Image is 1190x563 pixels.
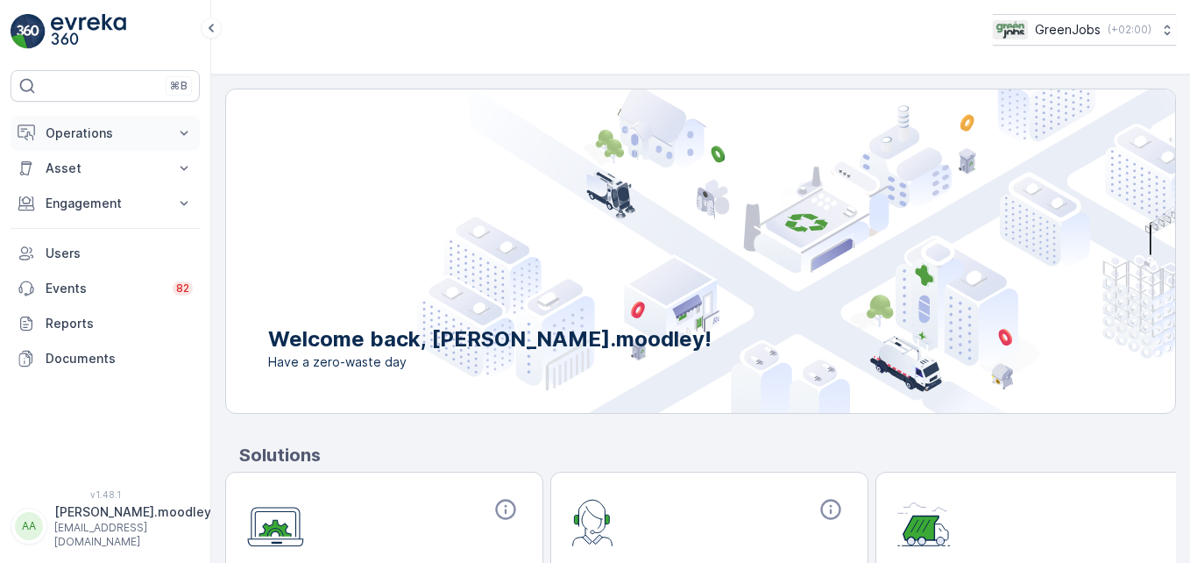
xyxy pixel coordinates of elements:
[176,281,189,296] p: 82
[46,245,193,262] p: Users
[268,325,712,353] p: Welcome back, [PERSON_NAME].moodley!
[11,503,200,549] button: AA[PERSON_NAME].moodley[EMAIL_ADDRESS][DOMAIN_NAME]
[11,236,200,271] a: Users
[572,497,613,546] img: module-icon
[417,89,1175,413] img: city illustration
[11,186,200,221] button: Engagement
[46,160,165,177] p: Asset
[11,151,200,186] button: Asset
[993,20,1028,39] img: Green_Jobs_Logo.png
[46,125,165,142] p: Operations
[11,306,200,341] a: Reports
[170,79,188,93] p: ⌘B
[1108,23,1151,37] p: ( +02:00 )
[11,271,200,306] a: Events82
[11,489,200,500] span: v 1.48.1
[11,341,200,376] a: Documents
[247,497,304,547] img: module-icon
[54,503,211,521] p: [PERSON_NAME].moodley
[46,280,162,297] p: Events
[993,14,1176,46] button: GreenJobs(+02:00)
[239,442,1176,468] p: Solutions
[11,116,200,151] button: Operations
[15,512,43,540] div: AA
[46,195,165,212] p: Engagement
[54,521,211,549] p: [EMAIL_ADDRESS][DOMAIN_NAME]
[51,14,126,49] img: logo_light-DOdMpM7g.png
[268,353,712,371] span: Have a zero-waste day
[11,14,46,49] img: logo
[46,350,193,367] p: Documents
[897,497,951,546] img: module-icon
[1035,21,1101,39] p: GreenJobs
[46,315,193,332] p: Reports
